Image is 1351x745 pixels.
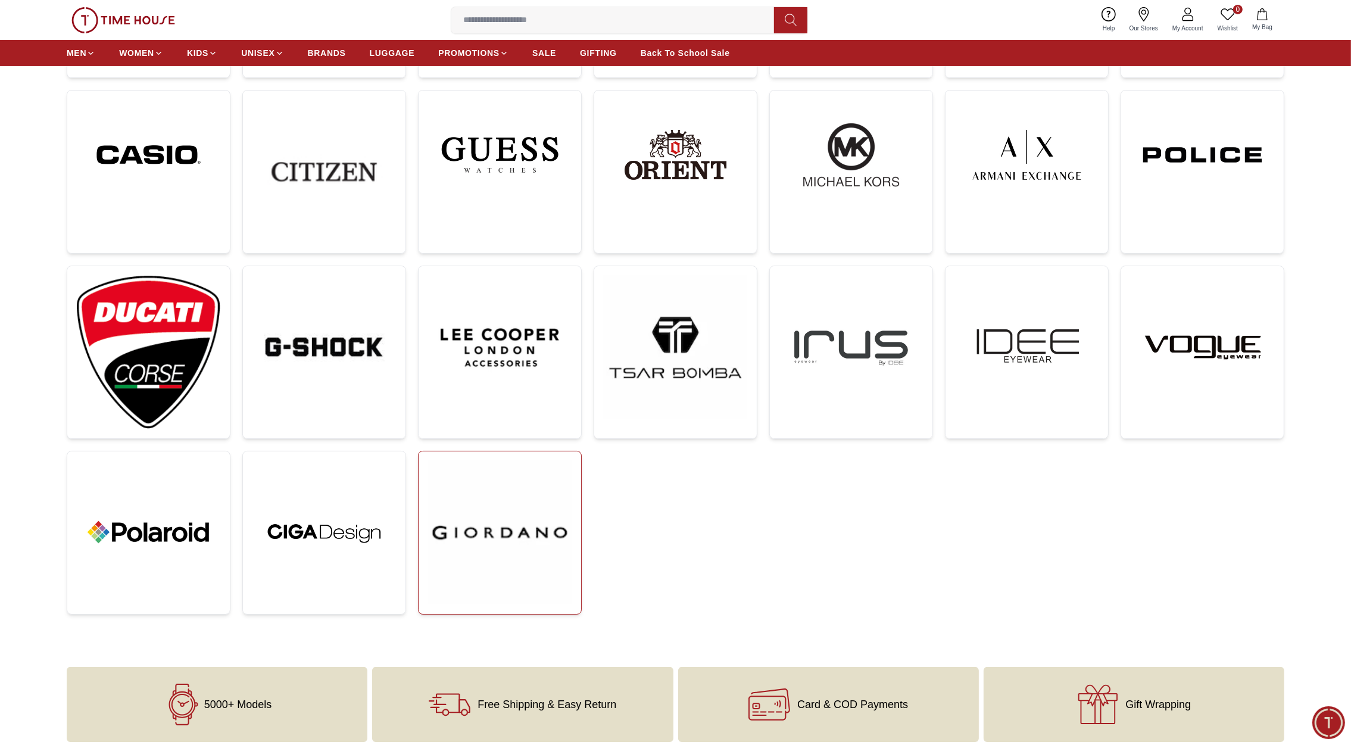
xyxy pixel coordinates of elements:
[604,100,747,210] img: ...
[955,276,1099,419] img: ...
[641,42,730,64] a: Back To School Sale
[428,461,572,604] img: ...
[122,362,229,384] div: Track your Shipment
[1131,100,1274,210] img: ...
[1245,6,1280,34] button: My Bag
[77,100,220,210] img: ...
[1131,276,1274,419] img: ...
[29,307,101,329] div: New Enquiry
[1213,24,1243,33] span: Wishlist
[1096,5,1122,35] a: Help
[1125,24,1163,33] span: Our Stores
[173,311,221,325] span: Exchanges
[107,307,160,329] div: Services
[438,47,500,59] span: PROMOTIONS
[124,338,221,353] span: Nearest Store Locator
[119,47,154,59] span: WOMEN
[580,47,617,59] span: GIFTING
[67,47,86,59] span: MEN
[1233,5,1243,14] span: 0
[1126,699,1191,710] span: Gift Wrapping
[252,100,396,244] img: ...
[428,100,572,210] img: ...
[797,699,908,710] span: Card & COD Payments
[252,461,396,604] img: ...
[308,42,346,64] a: BRANDS
[116,335,229,356] div: Nearest Store Locator
[130,366,221,380] span: Track your Shipment
[779,276,923,419] img: ...
[67,42,95,64] a: MEN
[1098,24,1120,33] span: Help
[604,276,747,419] img: ...
[308,47,346,59] span: BRANDS
[158,286,189,294] span: 11:59 AM
[36,11,57,31] img: Profile picture of Zoe
[641,47,730,59] span: Back To School Sale
[114,311,152,325] span: Services
[580,42,617,64] a: GIFTING
[779,100,923,210] img: ...
[532,42,556,64] a: SALE
[955,100,1099,210] img: ...
[24,366,108,380] span: Request a callback
[77,461,220,604] img: ...
[1168,24,1208,33] span: My Account
[1312,706,1345,739] div: Chat Widget
[370,42,415,64] a: LUGGAGE
[1122,5,1165,35] a: Our Stores
[370,47,415,59] span: LUGGAGE
[241,47,274,59] span: UNISEX
[71,7,175,33] img: ...
[12,229,235,241] div: [PERSON_NAME]
[187,42,217,64] a: KIDS
[252,276,396,419] img: ...
[1247,23,1277,32] span: My Bag
[16,362,116,384] div: Request a callback
[187,47,208,59] span: KIDS
[428,276,572,419] img: ...
[166,307,229,329] div: Exchanges
[36,311,93,325] span: New Enquiry
[1210,5,1245,35] a: 0Wishlist
[63,15,199,27] div: [PERSON_NAME]
[478,699,616,710] span: Free Shipping & Easy Return
[77,276,220,429] img: ...
[9,9,33,33] em: Back
[20,251,182,291] span: Hello! I'm your Time House Watches Support Assistant. How can I assist you [DATE]?
[532,47,556,59] span: SALE
[438,42,508,64] a: PROMOTIONS
[241,42,283,64] a: UNISEX
[119,42,163,64] a: WOMEN
[3,402,235,462] textarea: We are here to help you
[204,699,272,710] span: 5000+ Models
